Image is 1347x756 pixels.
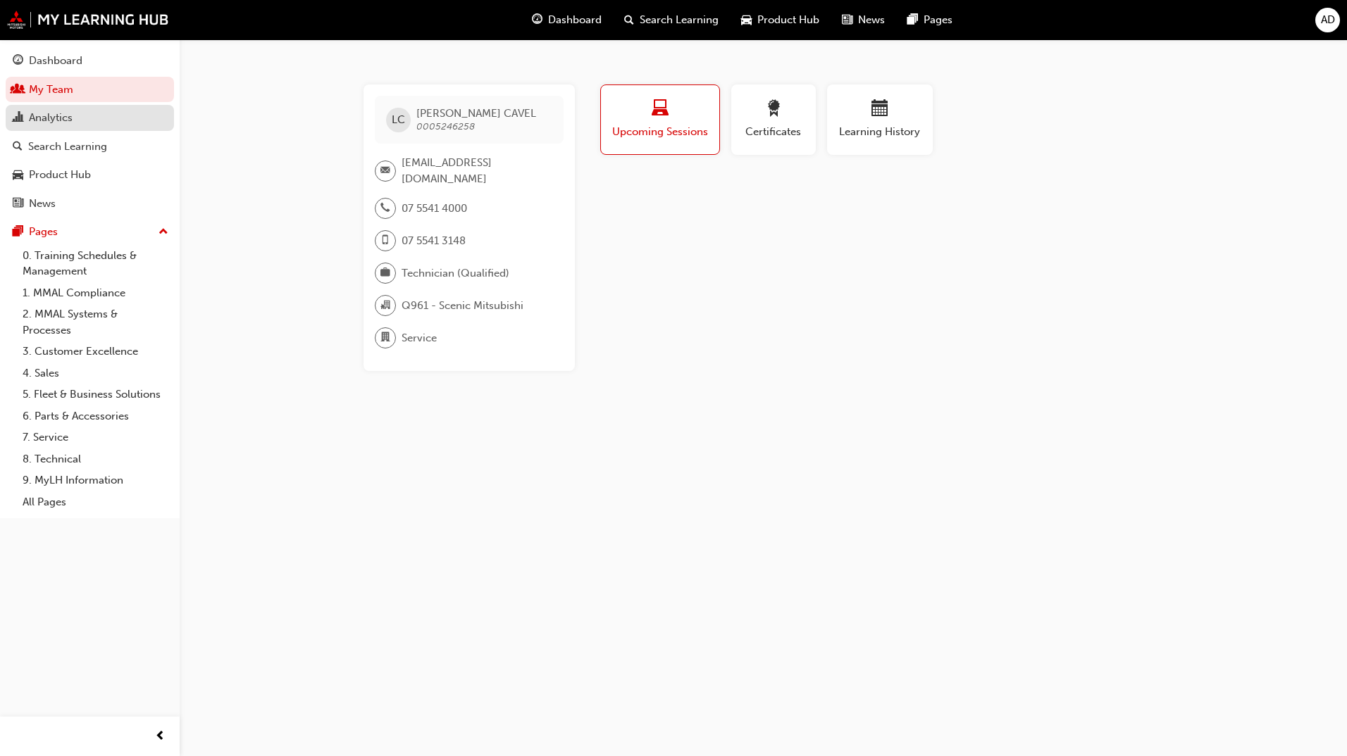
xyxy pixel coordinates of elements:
div: Analytics [29,110,73,126]
span: 07 5541 3148 [402,233,466,249]
a: 7. Service [17,427,174,448]
a: guage-iconDashboard [521,6,613,34]
a: car-iconProduct Hub [730,6,831,34]
a: pages-iconPages [896,6,964,34]
a: Dashboard [6,48,174,74]
div: Pages [29,224,58,240]
span: [EMAIL_ADDRESS][DOMAIN_NAME] [402,155,552,187]
a: 5. Fleet & Business Solutions [17,384,174,405]
span: car-icon [741,11,752,29]
button: Pages [6,219,174,245]
span: 07 5541 4000 [402,201,467,217]
a: 9. MyLH Information [17,470,174,491]
span: email-icon [380,162,390,180]
img: mmal [7,11,169,29]
span: people-icon [13,84,23,96]
a: Analytics [6,105,174,131]
span: prev-icon [155,728,166,745]
a: My Team [6,77,174,103]
button: Upcoming Sessions [600,84,720,155]
span: Service [402,330,437,346]
div: Product Hub [29,167,91,183]
span: Technician (Qualified) [402,265,509,282]
span: briefcase-icon [380,264,390,282]
a: 1. MMAL Compliance [17,282,174,304]
a: 8. Technical [17,448,174,470]
span: Q961 - Scenic Mitsubishi [402,298,523,314]
div: News [29,196,56,212]
a: 2. MMAL Systems & Processes [17,303,174,341]
span: Learning History [838,124,922,140]
a: All Pages [17,491,174,513]
button: Learning History [827,84,933,155]
span: guage-icon [532,11,542,29]
a: search-iconSearch Learning [613,6,730,34]
span: pages-icon [907,11,918,29]
span: [PERSON_NAME] CAVEL [416,107,536,120]
span: news-icon [13,198,23,210]
span: news-icon [842,11,852,29]
a: news-iconNews [831,6,896,34]
span: Certificates [742,124,805,140]
span: chart-icon [13,112,23,125]
span: guage-icon [13,55,23,68]
a: 0. Training Schedules & Management [17,245,174,282]
a: Search Learning [6,134,174,160]
span: department-icon [380,329,390,347]
button: DashboardMy TeamAnalyticsSearch LearningProduct HubNews [6,45,174,219]
span: pages-icon [13,226,23,239]
span: Pages [924,12,952,28]
span: search-icon [13,141,23,153]
span: News [858,12,885,28]
a: News [6,191,174,217]
span: search-icon [624,11,634,29]
div: Dashboard [29,53,82,69]
span: laptop-icon [652,100,669,119]
span: Dashboard [548,12,602,28]
span: car-icon [13,169,23,182]
span: mobile-icon [380,232,390,250]
a: Product Hub [6,162,174,188]
span: Product Hub [757,12,819,28]
a: 4. Sales [17,363,174,384]
span: up-icon [159,223,168,241]
span: Search Learning [640,12,719,28]
div: Search Learning [28,139,107,155]
a: 3. Customer Excellence [17,341,174,363]
span: LC [392,112,405,128]
span: AD [1321,12,1335,28]
button: AD [1315,8,1340,32]
span: calendar-icon [871,100,888,119]
span: phone-icon [380,199,390,218]
span: 0005246258 [416,120,475,132]
button: Certificates [731,84,816,155]
span: organisation-icon [380,296,390,315]
span: Upcoming Sessions [612,124,709,140]
a: 6. Parts & Accessories [17,405,174,427]
span: award-icon [765,100,782,119]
